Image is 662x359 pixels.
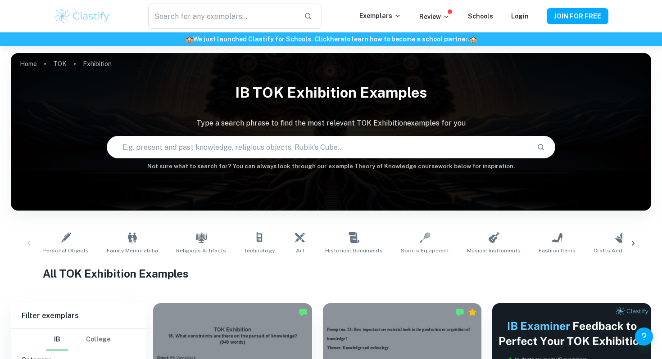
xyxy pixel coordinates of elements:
button: College [86,329,110,350]
p: Exhibition [83,59,112,69]
a: Home [20,58,37,70]
span: Religious Artifacts [176,247,226,255]
h1: All TOK Exhibition Examples [43,265,619,282]
span: 🏫 [469,36,477,43]
h1: IB TOK Exhibition examples [11,78,651,107]
img: Clastify logo [54,7,111,25]
button: JOIN FOR FREE [547,8,608,24]
span: Personal Objects [43,247,89,255]
a: here [330,36,344,43]
span: 🏫 [186,36,193,43]
a: Schools [468,13,493,20]
span: Crafts and Hobbies [594,247,646,255]
img: Marked [299,308,308,317]
input: E.g. present and past knowledge, religious objects, Rubik's Cube... [107,135,529,160]
span: Historical Documents [325,247,383,255]
div: Filter type choice [46,329,110,350]
a: TOK [53,58,67,70]
h6: Filter exemplars [11,303,146,328]
input: Search for any exemplars... [148,4,297,29]
button: Help and Feedback [635,328,653,346]
span: Musical Instruments [467,247,521,255]
a: Login [511,13,529,20]
p: Review [419,12,450,22]
button: IB [46,329,68,350]
button: Search [533,139,549,155]
h6: Not sure what to search for? You can always look through our example Theory of Knowledge coursewo... [11,162,651,171]
span: Family Memorabilia [107,247,158,255]
span: Technology [244,247,275,255]
div: Premium [468,308,477,317]
img: Marked [455,308,464,317]
span: Fashion Items [539,247,576,255]
span: Sports Equipment [401,247,449,255]
p: Type a search phrase to find the most relevant TOK Exhibition examples for you [11,118,651,129]
span: Art [296,247,304,255]
p: Exemplars [359,11,401,21]
h6: We just launched Clastify for Schools. Click to learn how to become a school partner. [2,34,660,44]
